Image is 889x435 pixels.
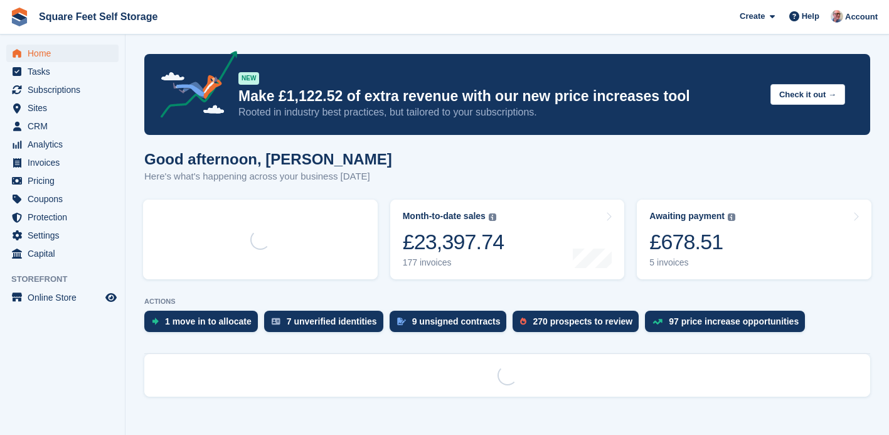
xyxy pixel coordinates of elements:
span: Home [28,45,103,62]
a: 7 unverified identities [264,311,390,338]
a: Awaiting payment £678.51 5 invoices [637,200,871,279]
img: move_ins_to_allocate_icon-fdf77a2bb77ea45bf5b3d319d69a93e2d87916cf1d5bf7949dd705db3b84f3ca.svg [152,318,159,325]
a: menu [6,172,119,190]
p: ACTIONS [144,298,870,306]
div: 1 move in to allocate [165,316,252,326]
span: Online Store [28,289,103,306]
p: Make £1,122.52 of extra revenue with our new price increases tool [238,87,760,105]
a: menu [6,99,119,117]
a: 270 prospects to review [513,311,645,338]
a: menu [6,208,119,226]
a: 1 move in to allocate [144,311,264,338]
a: menu [6,227,119,244]
span: Account [845,11,878,23]
div: £678.51 [649,229,735,255]
span: CRM [28,117,103,135]
span: Help [802,10,819,23]
span: Protection [28,208,103,226]
a: Month-to-date sales £23,397.74 177 invoices [390,200,625,279]
button: Check it out → [770,84,845,105]
span: Pricing [28,172,103,190]
div: 270 prospects to review [533,316,632,326]
div: 177 invoices [403,257,504,268]
a: menu [6,117,119,135]
span: Capital [28,245,103,262]
a: menu [6,289,119,306]
div: 5 invoices [649,257,735,268]
span: Sites [28,99,103,117]
span: Invoices [28,154,103,171]
img: David Greer [831,10,843,23]
a: 97 price increase opportunities [645,311,811,338]
p: Here's what's happening across your business [DATE] [144,169,392,184]
img: contract_signature_icon-13c848040528278c33f63329250d36e43548de30e8caae1d1a13099fd9432cc5.svg [397,318,406,325]
a: menu [6,190,119,208]
a: menu [6,81,119,99]
div: Month-to-date sales [403,211,486,222]
a: 9 unsigned contracts [390,311,513,338]
span: Subscriptions [28,81,103,99]
img: price_increase_opportunities-93ffe204e8149a01c8c9dc8f82e8f89637d9d84a8eef4429ea346261dce0b2c0.svg [652,319,663,325]
img: icon-info-grey-7440780725fd019a000dd9b08b2336e03edf1995a4989e88bcd33f0948082b44.svg [728,213,735,221]
div: NEW [238,72,259,85]
img: price-adjustments-announcement-icon-8257ccfd72463d97f412b2fc003d46551f7dbcb40ab6d574587a9cd5c0d94... [150,51,238,122]
img: verify_identity-adf6edd0f0f0b5bbfe63781bf79b02c33cf7c696d77639b501bdc392416b5a36.svg [272,318,280,325]
div: 7 unverified identities [287,316,377,326]
a: menu [6,245,119,262]
span: Tasks [28,63,103,80]
span: Create [740,10,765,23]
img: prospect-51fa495bee0391a8d652442698ab0144808aea92771e9ea1ae160a38d050c398.svg [520,318,526,325]
span: Coupons [28,190,103,208]
p: Rooted in industry best practices, but tailored to your subscriptions. [238,105,760,119]
a: Preview store [104,290,119,305]
span: Storefront [11,273,125,286]
img: stora-icon-8386f47178a22dfd0bd8f6a31ec36ba5ce8667c1dd55bd0f319d3a0aa187defe.svg [10,8,29,26]
a: menu [6,136,119,153]
div: Awaiting payment [649,211,725,222]
img: icon-info-grey-7440780725fd019a000dd9b08b2336e03edf1995a4989e88bcd33f0948082b44.svg [489,213,496,221]
a: menu [6,45,119,62]
div: £23,397.74 [403,229,504,255]
span: Analytics [28,136,103,153]
h1: Good afternoon, [PERSON_NAME] [144,151,392,168]
a: menu [6,63,119,80]
div: 9 unsigned contracts [412,316,501,326]
span: Settings [28,227,103,244]
a: menu [6,154,119,171]
a: Square Feet Self Storage [34,6,162,27]
div: 97 price increase opportunities [669,316,799,326]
